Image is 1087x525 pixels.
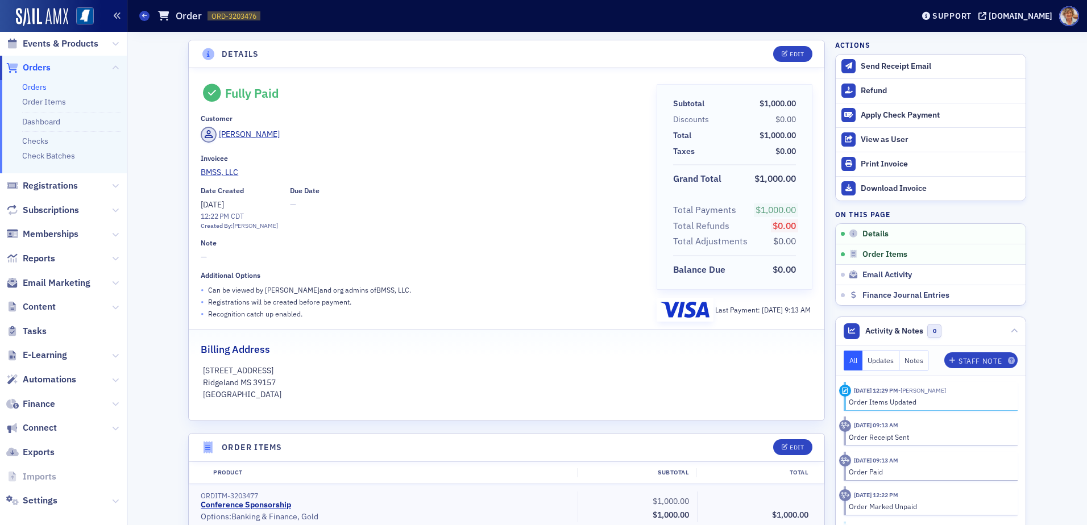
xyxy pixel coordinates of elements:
p: Recognition catch up enabled. [208,309,302,319]
a: Settings [6,494,57,507]
span: CDT [229,211,244,220]
div: Customer [201,114,233,123]
div: Note [201,239,217,247]
div: Last Payment: [715,305,811,315]
span: Connect [23,422,57,434]
div: Options: Banking & Finance, Gold [201,512,570,522]
div: Total Payments [673,203,736,217]
div: Apply Check Payment [861,110,1020,120]
h4: Order Items [222,441,282,453]
span: $0.00 [773,264,796,275]
div: Due Date [290,186,320,195]
a: View Homepage [68,7,94,27]
div: Edit [790,444,804,451]
span: Grand Total [673,172,725,186]
div: [PERSON_NAME] [233,222,278,231]
span: • [201,296,204,308]
div: Grand Total [673,172,721,186]
img: SailAMX [16,8,68,26]
span: Orders [23,61,51,74]
a: [PERSON_NAME] [201,127,280,143]
span: ORD-3203476 [211,11,256,21]
span: Settings [23,494,57,507]
span: Total [673,130,695,141]
div: Print Invoice [861,159,1020,169]
div: Activity [839,455,851,466]
div: Product [205,468,577,477]
div: Activity [839,489,851,501]
span: Total Adjustments [673,235,752,248]
span: Events & Products [23,37,98,50]
span: Balance Due [673,263,729,277]
time: 12:22 PM [201,211,229,220]
div: Total [696,468,816,477]
span: $1,000.00 [756,204,796,215]
button: Staff Note [944,352,1018,368]
span: Finance Journal Entries [862,290,949,301]
div: Invoicee [201,154,228,163]
span: $0.00 [773,220,796,231]
div: Total Adjustments [673,235,748,248]
div: Fully Paid [225,86,279,101]
div: Support [932,11,972,21]
div: Order Receipt Sent [849,432,1010,442]
span: $1,000.00 [772,510,808,520]
span: Total Refunds [673,219,733,233]
a: Order Items [22,97,66,107]
a: Memberships [6,228,78,240]
div: Staff Note [959,358,1002,364]
div: Refund [861,86,1020,96]
div: Total [673,130,691,141]
button: Notes [899,351,929,370]
span: Subtotal [673,98,708,110]
p: [GEOGRAPHIC_DATA] [203,389,811,401]
div: Date Created [201,186,244,195]
a: Automations [6,373,76,386]
button: Edit [773,46,812,62]
a: Orders [22,82,47,92]
span: Discounts [673,114,713,126]
button: All [844,351,863,370]
a: Subscriptions [6,204,79,216]
span: Automations [23,373,76,386]
img: visa [661,302,710,318]
span: Details [862,229,889,239]
div: Download Invoice [861,184,1020,194]
span: BMSS, LLC [201,166,304,178]
span: $1,000.00 [754,173,796,184]
a: Checks [22,136,48,146]
span: Taxes [673,145,699,157]
button: [DOMAIN_NAME] [978,12,1056,20]
a: BMSS, LLC [201,166,640,178]
span: — [201,251,640,263]
a: Download Invoice [836,176,1026,201]
h4: On this page [835,209,1026,219]
span: $0.00 [773,235,796,247]
span: $1,000.00 [653,496,689,506]
time: 7/7/2025 09:13 AM [854,421,898,429]
a: Conference Sponsorship [201,500,291,510]
a: Check Batches [22,151,75,161]
h4: Actions [835,40,870,50]
span: • [201,308,204,320]
a: Registrations [6,180,78,192]
button: Send Receipt Email [836,55,1026,78]
span: • [201,284,204,296]
div: Total Refunds [673,219,729,233]
a: Tasks [6,325,47,338]
button: Updates [862,351,899,370]
div: Order Paid [849,466,1010,477]
span: 9:13 AM [785,305,811,314]
a: Orders [6,61,51,74]
a: Events & Products [6,37,98,50]
div: View as User [861,135,1020,145]
span: Email Activity [862,270,912,280]
p: Registrations will be created before payment. [208,297,351,307]
img: SailAMX [76,7,94,25]
span: Profile [1059,6,1079,26]
span: 0 [927,324,941,338]
div: Order Items Updated [849,397,1010,407]
span: [DATE] [201,199,224,210]
span: Total Payments [673,203,740,217]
